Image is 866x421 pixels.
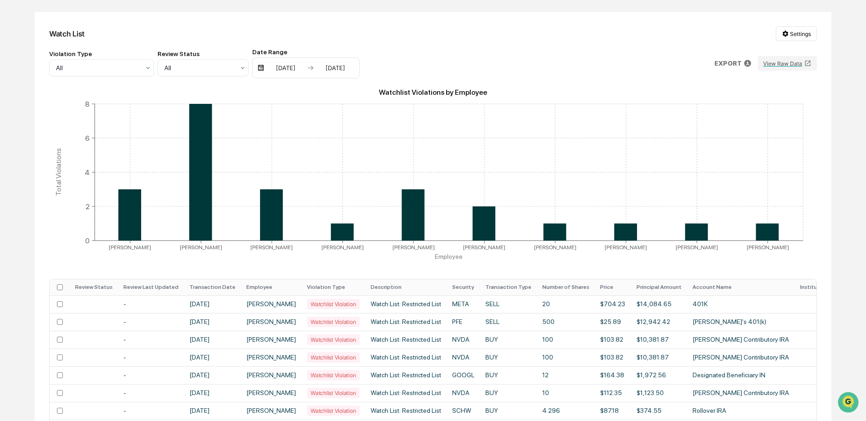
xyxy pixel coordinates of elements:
th: Transaction Type [480,279,537,295]
td: - [118,349,184,366]
tspan: [PERSON_NAME] [605,244,647,251]
td: SCHW [447,402,480,420]
td: 12 [537,366,595,384]
div: 🗄️ [66,187,73,195]
div: Watchlist Violation [307,388,359,398]
div: 🔎 [9,205,16,212]
td: SELL [480,313,537,331]
th: Principal Amount [631,279,687,295]
div: Violation Type [49,50,154,57]
td: Watch List: Restricted List [365,384,447,402]
img: 1746055101610-c473b297-6a78-478c-a979-82029cc54cd1 [9,70,25,86]
div: Review Status [158,50,249,57]
td: $87.18 [595,402,631,420]
td: $103.82 [595,331,631,349]
div: Watch List [49,29,85,38]
iframe: Open customer support [837,391,861,416]
tspan: [PERSON_NAME] [109,244,151,251]
th: Security [447,279,480,295]
div: Date Range [252,48,360,56]
div: Past conversations [9,101,61,108]
th: Review Last Updated [118,279,184,295]
button: View Raw Data [758,56,817,71]
td: [DATE] [184,349,241,366]
td: 500 [537,313,595,331]
td: - [118,366,184,384]
td: 4.296 [537,402,595,420]
tspan: 6 [85,133,90,142]
tspan: [PERSON_NAME] [534,244,576,251]
th: Violation Type [301,279,365,295]
span: [PERSON_NAME] [28,124,74,131]
span: Data Lookup [18,204,57,213]
span: Attestations [75,186,113,195]
p: How can we help? [9,19,166,34]
img: Steve.Lennart [9,140,24,154]
tspan: [PERSON_NAME] [676,244,718,251]
td: Watch List: Restricted List [365,349,447,366]
th: Account Name [687,279,795,295]
button: Settings [776,26,817,41]
th: Review Status [70,279,118,295]
td: $1,972.56 [631,366,687,384]
tspan: [PERSON_NAME] [392,244,435,251]
tspan: [PERSON_NAME] [180,244,222,251]
td: - [118,331,184,349]
td: [DATE] [184,366,241,384]
a: 🖐️Preclearance [5,183,62,199]
td: NVDA [447,384,480,402]
text: Watchlist Violations by Employee [379,88,487,97]
div: Watchlist Violation [307,334,359,345]
td: [PERSON_NAME] [241,349,301,366]
td: [PERSON_NAME] [241,331,301,349]
th: Institution [795,279,834,295]
th: Number of Shares [537,279,595,295]
img: arrow right [307,64,314,72]
p: EXPORT [714,60,742,67]
img: calendar [257,64,265,72]
div: We're available if you need us! [41,79,125,86]
td: $1,123.50 [631,384,687,402]
tspan: [PERSON_NAME] [251,244,293,251]
td: GOOGL [447,366,480,384]
td: [PERSON_NAME] Contributory IRA [687,384,795,402]
td: [PERSON_NAME] Contributory IRA [687,349,795,366]
tspan: 4 [85,168,90,176]
td: [DATE] [184,295,241,313]
a: 🗄️Attestations [62,183,117,199]
td: BUY [480,349,537,366]
td: $704.23 [595,295,631,313]
div: Watchlist Violation [307,317,359,327]
span: • [76,124,79,131]
span: 11 minutes ago [81,124,123,131]
span: [DATE] [127,149,146,156]
td: $103.82 [595,349,631,366]
th: Transaction Date [184,279,241,295]
td: NVDA [447,331,480,349]
td: Rollover IRA [687,402,795,420]
span: [PERSON_NAME].[PERSON_NAME] [28,149,121,156]
td: - [118,402,184,420]
div: 🖐️ [9,187,16,195]
td: $12,942.42 [631,313,687,331]
td: [PERSON_NAME] [241,384,301,402]
tspan: 8 [85,99,90,108]
tspan: Total Violations [54,148,63,196]
tspan: 2 [86,202,90,210]
button: Start new chat [155,72,166,83]
td: BUY [480,402,537,420]
td: [DATE] [184,313,241,331]
td: [DATE] [184,384,241,402]
td: $25.89 [595,313,631,331]
span: Pylon [91,226,110,233]
td: $112.35 [595,384,631,402]
tspan: [PERSON_NAME] [747,244,789,251]
td: Designated Beneficiary IN [687,366,795,384]
div: [DATE] [266,64,305,72]
td: [PERSON_NAME] Contributory IRA [687,331,795,349]
tspan: Employee [435,253,463,260]
td: PFE [447,313,480,331]
div: Watchlist Violation [307,370,359,380]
